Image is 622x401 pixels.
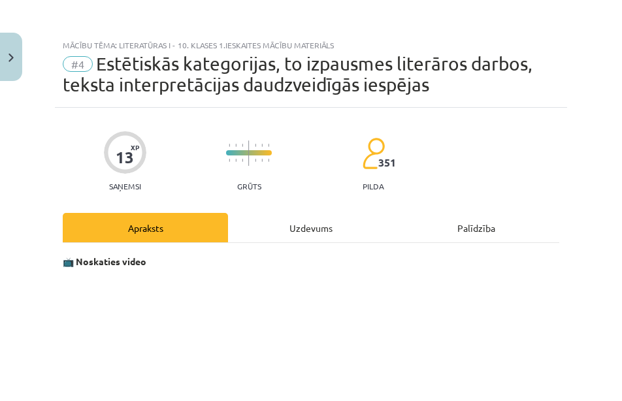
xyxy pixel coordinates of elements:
div: Apraksts [63,213,228,242]
img: icon-short-line-57e1e144782c952c97e751825c79c345078a6d821885a25fce030b3d8c18986b.svg [255,159,256,162]
img: icon-short-line-57e1e144782c952c97e751825c79c345078a6d821885a25fce030b3d8c18986b.svg [261,159,263,162]
strong: 📺 Noskaties video [63,255,146,267]
div: 13 [116,148,134,167]
span: 351 [378,157,396,168]
span: #4 [63,56,93,72]
img: icon-short-line-57e1e144782c952c97e751825c79c345078a6d821885a25fce030b3d8c18986b.svg [229,144,230,147]
img: icon-short-line-57e1e144782c952c97e751825c79c345078a6d821885a25fce030b3d8c18986b.svg [229,159,230,162]
div: Uzdevums [228,213,393,242]
img: icon-short-line-57e1e144782c952c97e751825c79c345078a6d821885a25fce030b3d8c18986b.svg [255,144,256,147]
img: icon-short-line-57e1e144782c952c97e751825c79c345078a6d821885a25fce030b3d8c18986b.svg [268,144,269,147]
p: Saņemsi [104,182,146,191]
img: icon-short-line-57e1e144782c952c97e751825c79c345078a6d821885a25fce030b3d8c18986b.svg [235,159,237,162]
p: Grūts [237,182,261,191]
img: students-c634bb4e5e11cddfef0936a35e636f08e4e9abd3cc4e673bd6f9a4125e45ecb1.svg [362,137,385,170]
span: Estētiskās kategorijas, to izpausmes literāros darbos, teksta interpretācijas daudzveidīgās iespējas [63,53,532,95]
p: pilda [363,182,384,191]
div: Mācību tēma: Literatūras i - 10. klases 1.ieskaites mācību materiāls [63,40,559,50]
img: icon-short-line-57e1e144782c952c97e751825c79c345078a6d821885a25fce030b3d8c18986b.svg [235,144,237,147]
span: XP [131,144,139,151]
img: icon-close-lesson-0947bae3869378f0d4975bcd49f059093ad1ed9edebbc8119c70593378902aed.svg [8,54,14,62]
img: icon-short-line-57e1e144782c952c97e751825c79c345078a6d821885a25fce030b3d8c18986b.svg [242,144,243,147]
img: icon-short-line-57e1e144782c952c97e751825c79c345078a6d821885a25fce030b3d8c18986b.svg [261,144,263,147]
div: Palīdzība [394,213,559,242]
img: icon-short-line-57e1e144782c952c97e751825c79c345078a6d821885a25fce030b3d8c18986b.svg [242,159,243,162]
img: icon-short-line-57e1e144782c952c97e751825c79c345078a6d821885a25fce030b3d8c18986b.svg [268,159,269,162]
img: icon-long-line-d9ea69661e0d244f92f715978eff75569469978d946b2353a9bb055b3ed8787d.svg [248,140,250,166]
